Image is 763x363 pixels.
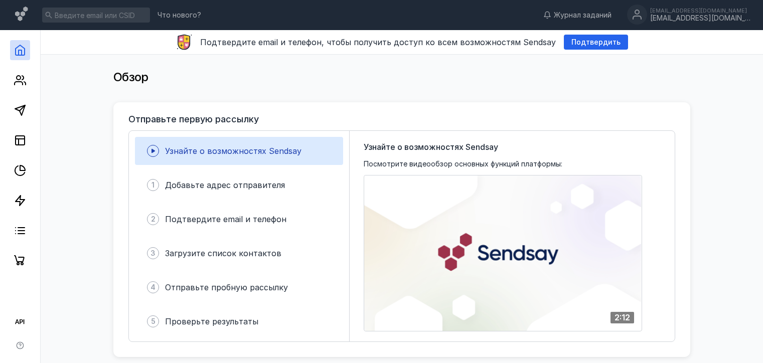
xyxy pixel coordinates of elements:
span: Подтвердите email и телефон [165,214,286,224]
a: Что нового? [152,12,206,19]
span: Что нового? [158,12,201,19]
span: Загрузите список контактов [165,248,281,258]
span: Обзор [113,70,148,84]
span: 2 [151,214,156,224]
span: Подтвердить [571,38,621,47]
h3: Отправьте первую рассылку [128,114,259,124]
span: Узнайте о возможностях Sendsay [165,146,301,156]
span: Проверьте результаты [165,316,258,326]
span: 3 [150,248,156,258]
span: 1 [151,180,155,190]
span: 5 [151,316,156,326]
span: 4 [150,282,156,292]
span: Посмотрите видеообзор основных функций платформы: [364,159,562,169]
span: Отправьте пробную рассылку [165,282,288,292]
span: Журнал заданий [554,10,612,20]
button: Подтвердить [564,35,628,50]
a: Журнал заданий [538,10,617,20]
div: [EMAIL_ADDRESS][DOMAIN_NAME] [650,8,750,14]
div: [EMAIL_ADDRESS][DOMAIN_NAME] [650,14,750,23]
div: 2:12 [611,312,634,323]
span: Узнайте о возможностях Sendsay [364,141,498,153]
span: Подтвердите email и телефон, чтобы получить доступ ко всем возможностям Sendsay [200,37,556,47]
span: Добавьте адрес отправителя [165,180,285,190]
input: Введите email или CSID [42,8,150,23]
